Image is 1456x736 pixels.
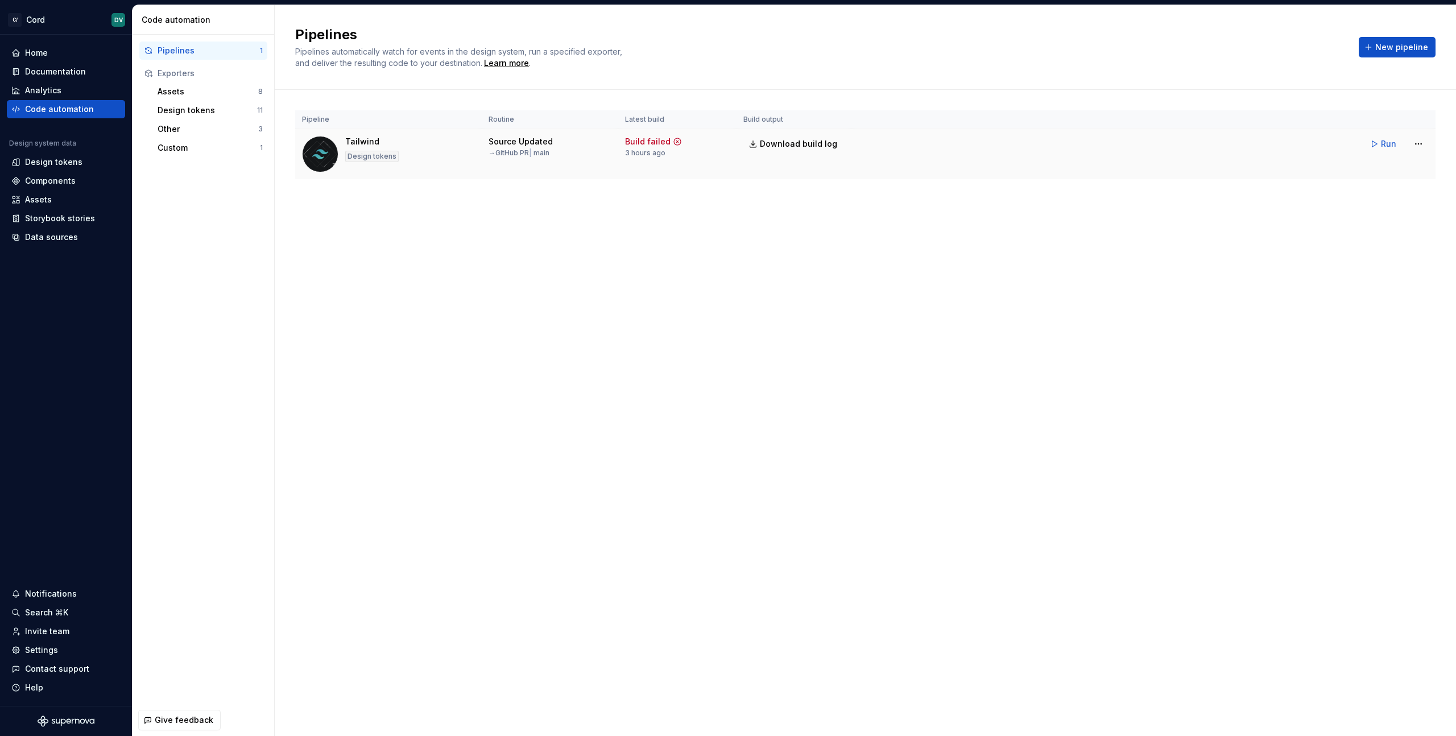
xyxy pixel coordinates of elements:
button: Download build log [743,134,845,154]
div: 11 [257,106,263,115]
div: Cord [26,14,45,26]
div: Home [25,47,48,59]
a: Documentation [7,63,125,81]
a: Storybook stories [7,209,125,228]
button: C/CordDV [2,7,130,32]
th: Pipeline [295,110,482,129]
button: New pipeline [1359,37,1436,57]
button: Notifications [7,585,125,603]
div: Design tokens [25,156,82,168]
a: Assets [7,191,125,209]
div: Code automation [25,104,94,115]
div: Data sources [25,231,78,243]
a: Settings [7,641,125,659]
button: Search ⌘K [7,603,125,622]
button: Other3 [153,120,267,138]
div: Contact support [25,663,89,675]
button: Contact support [7,660,125,678]
div: Design tokens [158,105,257,116]
div: Settings [25,644,58,656]
div: 8 [258,87,263,96]
h2: Pipelines [295,26,1345,44]
a: Home [7,44,125,62]
a: Code automation [7,100,125,118]
svg: Supernova Logo [38,716,94,727]
a: Components [7,172,125,190]
span: . [482,59,531,68]
div: → GitHub PR main [489,148,549,158]
span: Run [1381,138,1396,150]
div: Assets [25,194,52,205]
div: C/ [8,13,22,27]
span: | [529,148,532,157]
div: Custom [158,142,260,154]
div: 3 [258,125,263,134]
div: 3 hours ago [625,148,665,158]
div: Source Updated [489,136,553,147]
button: Assets8 [153,82,267,101]
div: Code automation [142,14,270,26]
div: Design system data [9,139,76,148]
a: Data sources [7,228,125,246]
a: Analytics [7,81,125,100]
button: Design tokens11 [153,101,267,119]
button: Run [1364,134,1404,154]
div: Assets [158,86,258,97]
div: Pipelines [158,45,260,56]
div: DV [114,15,123,24]
button: Pipelines1 [139,42,267,60]
span: Download build log [760,138,837,150]
div: Analytics [25,85,61,96]
div: 1 [260,143,263,152]
div: Build failed [625,136,671,147]
div: Tailwind [345,136,379,147]
span: New pipeline [1375,42,1428,53]
div: Storybook stories [25,213,95,224]
span: Pipelines automatically watch for events in the design system, run a specified exporter, and deli... [295,47,624,68]
div: Notifications [25,588,77,599]
th: Latest build [618,110,737,129]
div: Exporters [158,68,263,79]
div: Design tokens [345,151,399,162]
a: Invite team [7,622,125,640]
th: Routine [482,110,618,129]
a: Design tokens [7,153,125,171]
span: Give feedback [155,714,213,726]
button: Help [7,679,125,697]
div: Components [25,175,76,187]
button: Give feedback [138,710,221,730]
div: 1 [260,46,263,55]
a: Learn more [484,57,529,69]
div: Documentation [25,66,86,77]
button: Custom1 [153,139,267,157]
th: Build output [737,110,851,129]
div: Invite team [25,626,69,637]
div: Other [158,123,258,135]
div: Search ⌘K [25,607,68,618]
div: Help [25,682,43,693]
